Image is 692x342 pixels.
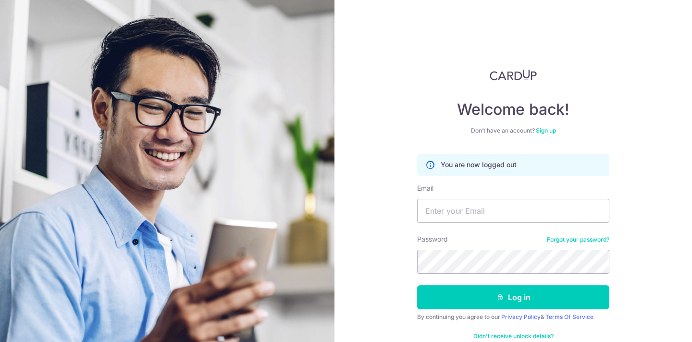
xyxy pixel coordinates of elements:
[536,127,556,134] a: Sign up
[417,313,609,321] div: By continuing you agree to our &
[417,183,433,193] label: Email
[417,100,609,119] h4: Welcome back!
[547,236,609,244] a: Forgot your password?
[417,234,448,244] label: Password
[417,285,609,309] button: Log in
[441,160,517,170] p: You are now logged out
[417,127,609,134] div: Don’t have an account?
[490,69,537,81] img: CardUp Logo
[417,199,609,223] input: Enter your Email
[501,313,541,320] a: Privacy Policy
[545,313,593,320] a: Terms Of Service
[473,332,554,340] a: Didn't receive unlock details?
